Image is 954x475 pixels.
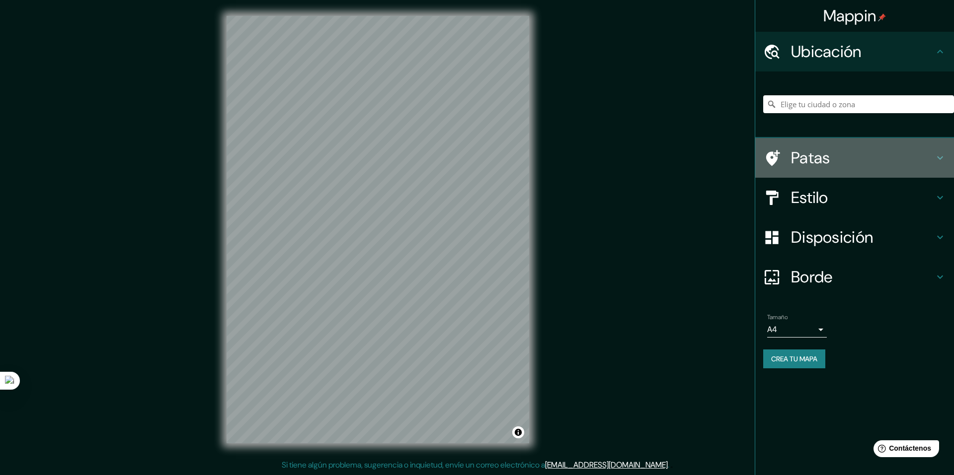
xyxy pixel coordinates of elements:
font: Estilo [791,187,828,208]
font: Borde [791,267,833,287]
font: A4 [767,324,777,335]
button: Activar o desactivar atribución [512,426,524,438]
img: pin-icon.png [878,13,886,21]
font: Mappin [823,5,876,26]
iframe: Lanzador de widgets de ayuda [866,436,943,464]
font: Patas [791,147,830,168]
font: Ubicación [791,41,862,62]
font: Si tiene algún problema, sugerencia o inquietud, envíe un correo electrónico a [282,460,545,470]
font: Tamaño [767,313,788,321]
a: [EMAIL_ADDRESS][DOMAIN_NAME] [545,460,668,470]
div: Patas [755,138,954,178]
div: Disposición [755,217,954,257]
font: Disposición [791,227,873,248]
canvas: Mapa [227,16,529,443]
input: Elige tu ciudad o zona [763,95,954,113]
font: . [669,459,671,470]
button: Crea tu mapa [763,349,825,368]
div: Estilo [755,178,954,217]
div: A4 [767,322,827,338]
div: Ubicación [755,32,954,71]
font: . [671,459,673,470]
font: Crea tu mapa [771,354,817,363]
font: . [668,460,669,470]
div: Borde [755,257,954,297]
